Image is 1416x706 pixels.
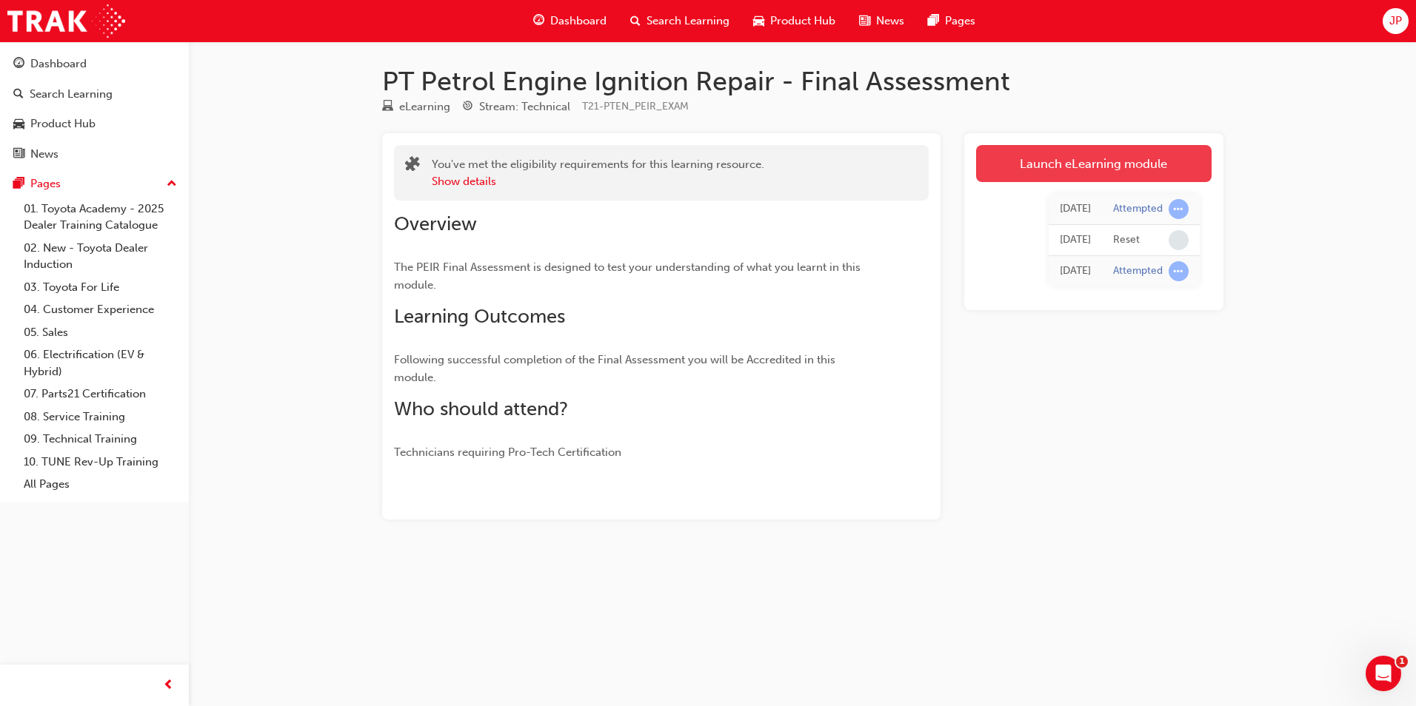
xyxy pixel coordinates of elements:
a: 10. TUNE Rev-Up Training [18,451,183,474]
a: pages-iconPages [916,6,987,36]
span: Pages [945,13,975,30]
div: Attempted [1113,264,1163,278]
span: Learning Outcomes [394,305,565,328]
h1: PT Petrol Engine Ignition Repair - Final Assessment [382,65,1223,98]
a: 09. Technical Training [18,428,183,451]
span: 1 [1396,656,1408,668]
span: up-icon [167,175,177,194]
div: Attempted [1113,202,1163,216]
span: search-icon [13,88,24,101]
span: prev-icon [163,676,174,695]
a: 08. Service Training [18,406,183,428]
a: 06. Electrification (EV & Hybrid) [18,343,183,383]
span: Search Learning [647,13,729,30]
div: Stream [462,98,570,116]
a: 02. New - Toyota Dealer Induction [18,237,183,276]
div: News [30,146,59,163]
span: Overview [394,212,477,235]
a: 01. Toyota Academy - 2025 Dealer Training Catalogue [18,198,183,237]
div: Product Hub [30,115,96,132]
span: Learning resource code [582,100,689,112]
span: learningRecordVerb_NONE-icon [1169,230,1189,250]
span: news-icon [859,12,870,30]
span: guage-icon [13,58,24,71]
span: car-icon [13,118,24,131]
span: pages-icon [13,178,24,191]
a: Launch eLearning module [976,145,1212,182]
span: guage-icon [533,12,544,30]
a: Product Hub [6,110,183,138]
button: Pages [6,170,183,198]
span: Following successful completion of the Final Assessment you will be Accredited in this module. [394,353,838,384]
span: Technicians requiring Pro-Tech Certification [394,446,621,459]
a: 03. Toyota For Life [18,276,183,299]
span: puzzle-icon [405,158,420,175]
span: JP [1389,13,1402,30]
div: eLearning [399,98,450,115]
button: Show details [432,173,496,190]
div: Pages [30,175,61,192]
a: Search Learning [6,81,183,108]
a: news-iconNews [847,6,916,36]
a: 07. Parts21 Certification [18,383,183,406]
a: guage-iconDashboard [521,6,618,36]
a: search-iconSearch Learning [618,6,741,36]
button: JP [1383,8,1409,34]
span: pages-icon [928,12,939,30]
span: search-icon [630,12,641,30]
button: DashboardSearch LearningProduct HubNews [6,47,183,170]
a: All Pages [18,473,183,496]
span: learningRecordVerb_ATTEMPT-icon [1169,261,1189,281]
div: Tue Aug 19 2025 15:46:39 GMT+1000 (Australian Eastern Standard Time) [1060,201,1091,218]
a: News [6,141,183,168]
div: Tue Aug 19 2025 15:46:37 GMT+1000 (Australian Eastern Standard Time) [1060,232,1091,249]
div: Dashboard [30,56,87,73]
span: Who should attend? [394,397,568,420]
div: You've met the eligibility requirements for this learning resource. [432,156,764,189]
span: car-icon [753,12,764,30]
span: News [876,13,904,30]
span: Product Hub [770,13,835,30]
a: Dashboard [6,50,183,78]
span: Dashboard [550,13,607,30]
a: car-iconProduct Hub [741,6,847,36]
span: learningResourceType_ELEARNING-icon [382,101,393,114]
div: Search Learning [30,86,113,103]
div: Stream: Technical [479,98,570,115]
span: The PEIR Final Assessment is designed to test your understanding of what you learnt in this module. [394,260,864,292]
span: target-icon [462,101,473,114]
div: Reset [1113,233,1140,247]
span: news-icon [13,148,24,161]
div: Mon Aug 18 2025 16:00:46 GMT+1000 (Australian Eastern Standard Time) [1060,263,1091,280]
a: 04. Customer Experience [18,298,183,321]
a: 05. Sales [18,321,183,344]
span: learningRecordVerb_ATTEMPT-icon [1169,199,1189,219]
div: Type [382,98,450,116]
iframe: Intercom live chat [1366,656,1401,691]
img: Trak [7,4,125,38]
